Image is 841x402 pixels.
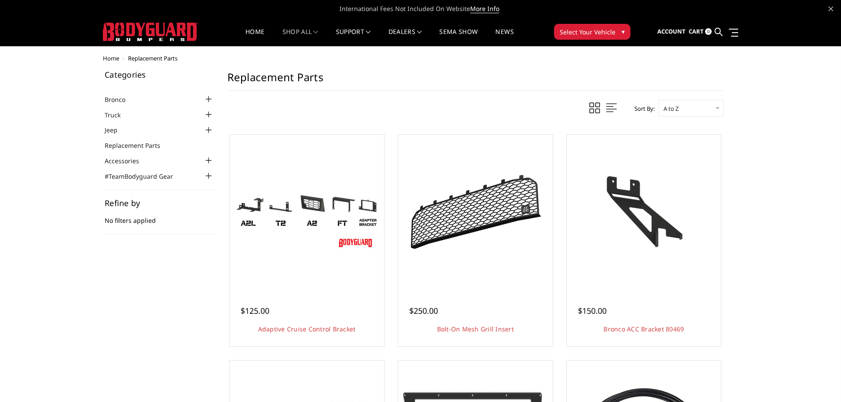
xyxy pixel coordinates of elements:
a: News [495,29,513,46]
label: Sort By: [630,102,655,115]
span: Cart [689,27,704,35]
img: Bolt-On Mesh Grill Insert [405,171,546,252]
a: Home [245,29,264,46]
a: Truck [105,110,132,120]
div: No filters applied [105,199,214,234]
a: Bronco ACC Bracket 80469 [569,137,719,287]
img: Adaptive Cruise Control Bracket [236,172,377,252]
h5: Categories [105,71,214,79]
span: $150.00 [578,305,607,316]
a: shop all [283,29,318,46]
span: Replacement Parts [128,54,177,62]
a: Bolt-On Mesh Grill Insert [400,137,551,287]
a: #TeamBodyguard Gear [105,172,184,181]
img: BODYGUARD BUMPERS [103,23,198,41]
a: Bolt-On Mesh Grill Insert [437,325,514,333]
a: Dealers [388,29,422,46]
h5: Refine by [105,199,214,207]
a: More Info [470,4,499,13]
span: 0 [705,28,712,35]
a: Adaptive Cruise Control Bracket [258,325,356,333]
a: Bronco [105,95,136,104]
span: $250.00 [409,305,438,316]
span: ▾ [622,27,625,36]
a: Jeep [105,125,128,135]
h1: Replacement Parts [227,71,724,91]
button: Select Your Vehicle [554,24,630,40]
a: Bronco ACC Bracket 80469 [603,325,684,333]
a: Cart 0 [689,20,712,44]
a: Home [103,54,119,62]
img: Bronco ACC Bracket 80469 [573,172,714,252]
a: Account [657,20,686,44]
span: $125.00 [241,305,269,316]
a: SEMA Show [439,29,478,46]
span: Select Your Vehicle [560,27,615,37]
a: Accessories [105,156,150,165]
span: Account [657,27,686,35]
a: Replacement Parts [105,141,171,150]
a: Support [336,29,371,46]
a: Adaptive Cruise Control Bracket [232,137,382,287]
